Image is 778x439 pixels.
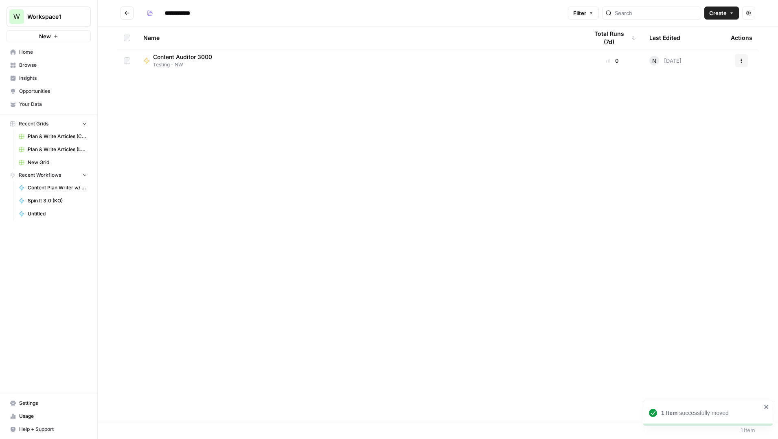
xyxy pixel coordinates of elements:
[7,423,91,436] button: Help + Support
[7,410,91,423] a: Usage
[7,98,91,111] a: Your Data
[7,118,91,130] button: Recent Grids
[661,409,761,417] div: successfully moved
[649,56,682,66] div: [DATE]
[153,61,219,68] span: Testing - NW
[15,143,91,156] a: Plan & Write Articles (LUSPS)
[7,46,91,59] a: Home
[19,101,87,108] span: Your Data
[649,26,680,49] div: Last Edited
[19,75,87,82] span: Insights
[39,32,51,40] span: New
[615,9,697,17] input: Search
[19,413,87,420] span: Usage
[7,85,91,98] a: Opportunities
[7,7,91,27] button: Workspace: Workspace1
[19,399,87,407] span: Settings
[15,207,91,220] a: Untitled
[19,120,48,127] span: Recent Grids
[7,59,91,72] a: Browse
[19,171,61,179] span: Recent Workflows
[652,57,656,65] span: N
[28,184,87,191] span: Content Plan Writer w/ Visual Suggestions
[15,130,91,143] a: Plan & Write Articles (COM)
[27,13,77,21] span: Workspace1
[19,61,87,69] span: Browse
[573,9,586,17] span: Filter
[588,57,636,65] div: 0
[15,156,91,169] a: New Grid
[7,397,91,410] a: Settings
[15,181,91,194] a: Content Plan Writer w/ Visual Suggestions
[143,53,575,68] a: Content Auditor 3000Testing - NW
[588,26,636,49] div: Total Runs (7d)
[19,88,87,95] span: Opportunities
[19,426,87,433] span: Help + Support
[741,426,755,434] div: 1 Item
[28,133,87,140] span: Plan & Write Articles (COM)
[7,30,91,42] button: New
[121,7,134,20] button: Go back
[13,12,20,22] span: W
[7,169,91,181] button: Recent Workflows
[731,26,752,49] div: Actions
[28,146,87,153] span: Plan & Write Articles (LUSPS)
[19,48,87,56] span: Home
[28,159,87,166] span: New Grid
[7,72,91,85] a: Insights
[28,210,87,217] span: Untitled
[661,410,677,416] strong: 1 Item
[704,7,739,20] button: Create
[764,404,769,410] button: close
[143,26,575,49] div: Name
[28,197,87,204] span: Spin It 3.0 (KO)
[568,7,599,20] button: Filter
[709,9,727,17] span: Create
[15,194,91,207] a: Spin It 3.0 (KO)
[153,53,212,61] span: Content Auditor 3000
